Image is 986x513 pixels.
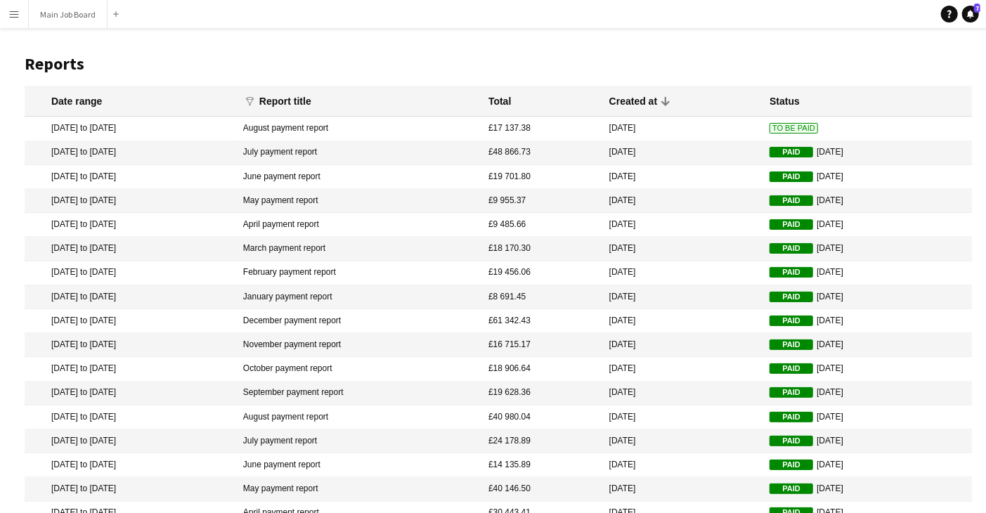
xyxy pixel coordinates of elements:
span: Paid [770,316,813,326]
mat-cell: £48 866.73 [481,141,602,165]
mat-cell: March payment report [236,237,481,261]
mat-cell: [DATE] to [DATE] [25,237,236,261]
span: Paid [770,219,813,230]
mat-cell: [DATE] to [DATE] [25,261,236,285]
mat-cell: [DATE] [602,189,763,213]
span: Paid [770,171,813,182]
mat-cell: £19 456.06 [481,261,602,285]
mat-cell: [DATE] to [DATE] [25,213,236,237]
mat-cell: £19 701.80 [481,165,602,189]
span: Paid [770,460,813,470]
mat-cell: £24 178.89 [481,429,602,453]
mat-cell: £40 146.50 [481,477,602,501]
mat-cell: November payment report [236,333,481,357]
mat-cell: [DATE] to [DATE] [25,189,236,213]
mat-cell: [DATE] to [DATE] [25,309,236,333]
mat-cell: December payment report [236,309,481,333]
mat-cell: [DATE] [602,333,763,357]
mat-cell: [DATE] to [DATE] [25,453,236,477]
mat-cell: [DATE] to [DATE] [25,405,236,429]
span: Paid [770,243,813,254]
mat-cell: [DATE] [602,477,763,501]
span: Paid [770,363,813,374]
button: Main Job Board [29,1,108,28]
mat-cell: July payment report [236,141,481,165]
mat-cell: [DATE] [763,141,972,165]
mat-cell: [DATE] [602,237,763,261]
mat-cell: [DATE] to [DATE] [25,429,236,453]
mat-cell: [DATE] [602,453,763,477]
mat-cell: £9 955.37 [481,189,602,213]
mat-cell: £61 342.43 [481,309,602,333]
mat-cell: [DATE] [763,477,972,501]
span: To Be Paid [770,123,818,134]
div: Report title [259,95,324,108]
mat-cell: October payment report [236,357,481,381]
mat-cell: [DATE] [602,141,763,165]
span: 7 [974,4,980,13]
mat-cell: [DATE] [763,333,972,357]
mat-cell: [DATE] [763,213,972,237]
mat-cell: [DATE] [763,165,972,189]
mat-cell: [DATE] [763,357,972,381]
div: Created at [609,95,670,108]
div: Created at [609,95,657,108]
mat-cell: July payment report [236,429,481,453]
mat-cell: £9 485.66 [481,213,602,237]
mat-cell: [DATE] [602,405,763,429]
mat-cell: [DATE] [602,309,763,333]
mat-cell: April payment report [236,213,481,237]
mat-cell: [DATE] [602,117,763,141]
a: 7 [962,6,979,22]
mat-cell: August payment report [236,117,481,141]
mat-cell: May payment report [236,477,481,501]
div: Report title [259,95,311,108]
mat-cell: September payment report [236,382,481,405]
mat-cell: £16 715.17 [481,333,602,357]
mat-cell: February payment report [236,261,481,285]
mat-cell: £18 906.64 [481,357,602,381]
mat-cell: June payment report [236,453,481,477]
mat-cell: [DATE] [602,165,763,189]
span: Paid [770,292,813,302]
mat-cell: [DATE] to [DATE] [25,382,236,405]
span: Paid [770,267,813,278]
mat-cell: [DATE] [763,382,972,405]
mat-cell: [DATE] to [DATE] [25,141,236,165]
mat-cell: [DATE] [602,213,763,237]
div: Date range [51,95,102,108]
mat-cell: £17 137.38 [481,117,602,141]
mat-cell: £14 135.89 [481,453,602,477]
span: Paid [770,483,813,494]
span: Paid [770,147,813,157]
mat-cell: [DATE] to [DATE] [25,357,236,381]
h1: Reports [25,53,972,74]
mat-cell: £8 691.45 [481,285,602,309]
div: Total [488,95,511,108]
mat-cell: [DATE] [763,189,972,213]
mat-cell: June payment report [236,165,481,189]
mat-cell: [DATE] [602,261,763,285]
span: Paid [770,195,813,206]
mat-cell: May payment report [236,189,481,213]
mat-cell: [DATE] to [DATE] [25,117,236,141]
mat-cell: [DATE] [602,429,763,453]
mat-cell: [DATE] [763,309,972,333]
span: Paid [770,436,813,446]
mat-cell: [DATE] to [DATE] [25,285,236,309]
mat-cell: [DATE] [763,285,972,309]
span: Paid [770,339,813,350]
mat-cell: £18 170.30 [481,237,602,261]
mat-cell: £19 628.36 [481,382,602,405]
div: Status [770,95,800,108]
mat-cell: [DATE] [602,382,763,405]
mat-cell: £40 980.04 [481,405,602,429]
mat-cell: [DATE] [763,405,972,429]
mat-cell: [DATE] to [DATE] [25,477,236,501]
mat-cell: [DATE] [763,237,972,261]
span: Paid [770,412,813,422]
mat-cell: August payment report [236,405,481,429]
mat-cell: [DATE] [602,357,763,381]
mat-cell: [DATE] [763,429,972,453]
span: Paid [770,387,813,398]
